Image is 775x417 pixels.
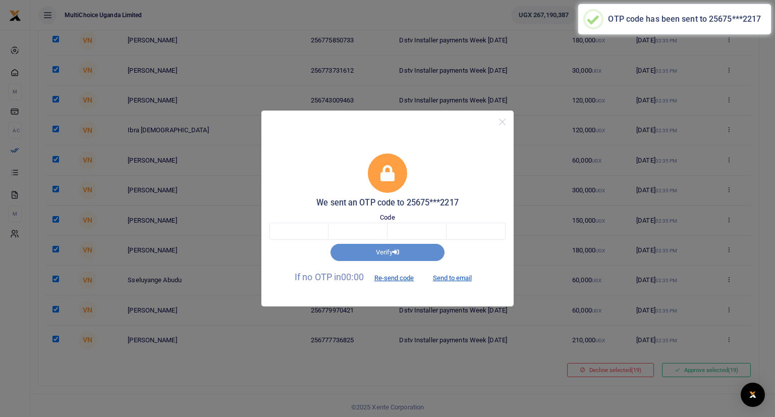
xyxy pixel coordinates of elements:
div: Open Intercom Messenger [741,383,765,407]
label: Code [380,213,395,223]
button: Re-send code [366,269,422,286]
button: Send to email [424,269,480,286]
span: If no OTP in [295,272,422,282]
button: Close [495,115,510,129]
h5: We sent an OTP code to 25675***2217 [269,198,506,208]
span: 00:00 [341,272,364,282]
